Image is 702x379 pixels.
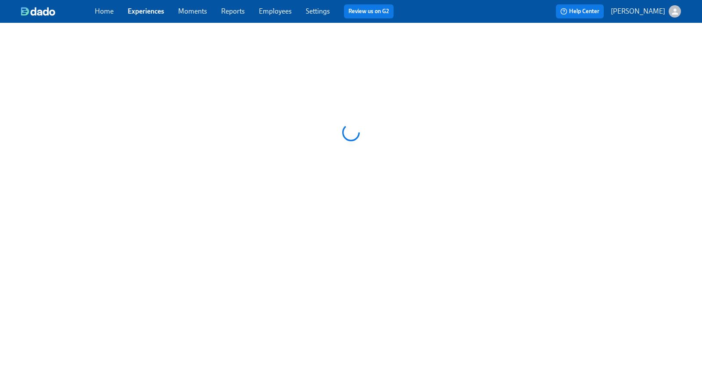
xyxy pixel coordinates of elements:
[178,7,207,15] a: Moments
[348,7,389,16] a: Review us on G2
[95,7,114,15] a: Home
[344,4,394,18] button: Review us on G2
[306,7,330,15] a: Settings
[611,7,665,16] p: [PERSON_NAME]
[128,7,164,15] a: Experiences
[556,4,604,18] button: Help Center
[560,7,599,16] span: Help Center
[611,5,681,18] button: [PERSON_NAME]
[221,7,245,15] a: Reports
[259,7,292,15] a: Employees
[21,7,55,16] img: dado
[21,7,95,16] a: dado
